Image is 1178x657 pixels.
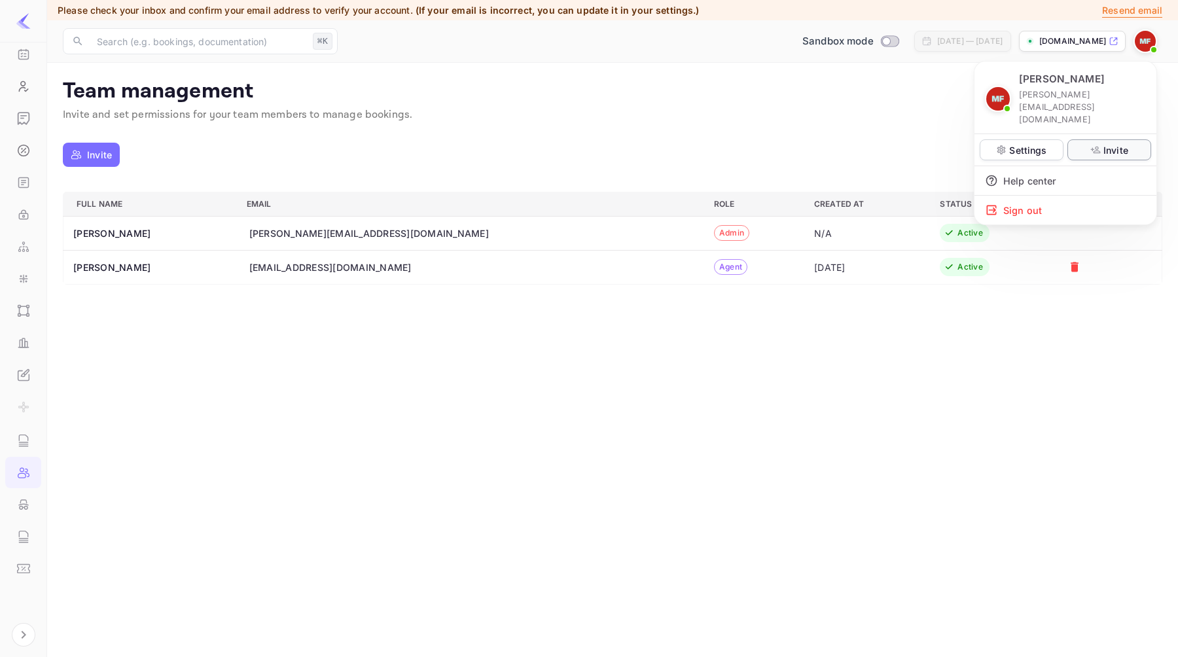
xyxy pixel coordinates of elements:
[1009,143,1046,157] p: Settings
[974,166,1156,195] div: Help center
[1103,143,1128,157] p: Invite
[1019,72,1105,87] p: [PERSON_NAME]
[986,87,1010,111] img: Matt F
[1019,88,1146,126] p: [PERSON_NAME][EMAIL_ADDRESS][DOMAIN_NAME]
[974,196,1156,224] div: Sign out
